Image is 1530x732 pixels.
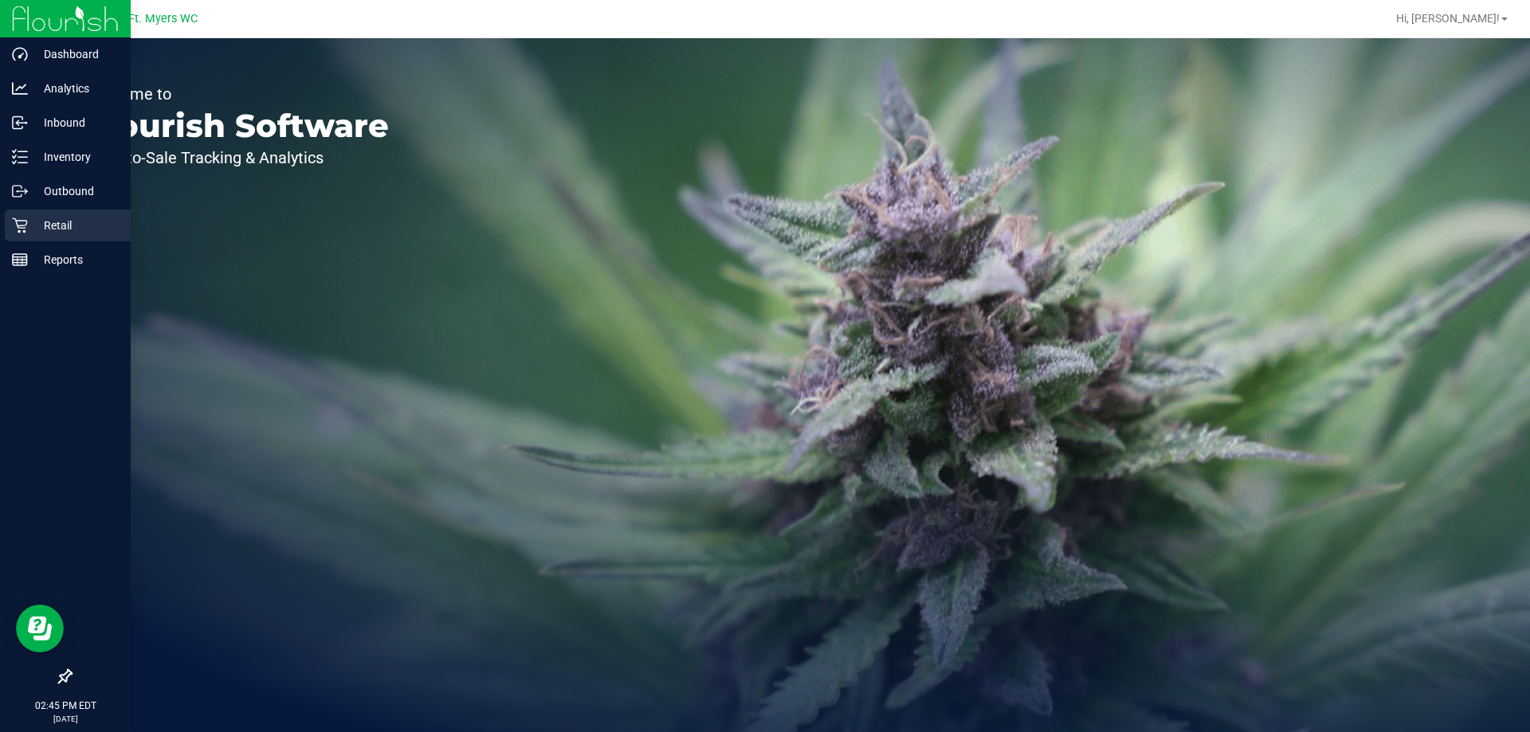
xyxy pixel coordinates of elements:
[28,182,124,201] p: Outbound
[86,86,389,102] p: Welcome to
[1396,12,1500,25] span: Hi, [PERSON_NAME]!
[16,605,64,652] iframe: Resource center
[12,252,28,268] inline-svg: Reports
[86,150,389,166] p: Seed-to-Sale Tracking & Analytics
[7,713,124,725] p: [DATE]
[12,80,28,96] inline-svg: Analytics
[12,217,28,233] inline-svg: Retail
[28,216,124,235] p: Retail
[12,46,28,62] inline-svg: Dashboard
[12,183,28,199] inline-svg: Outbound
[12,115,28,131] inline-svg: Inbound
[28,113,124,132] p: Inbound
[28,45,124,64] p: Dashboard
[86,110,389,142] p: Flourish Software
[128,12,198,25] span: Ft. Myers WC
[28,250,124,269] p: Reports
[28,147,124,166] p: Inventory
[7,699,124,713] p: 02:45 PM EDT
[12,149,28,165] inline-svg: Inventory
[28,79,124,98] p: Analytics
